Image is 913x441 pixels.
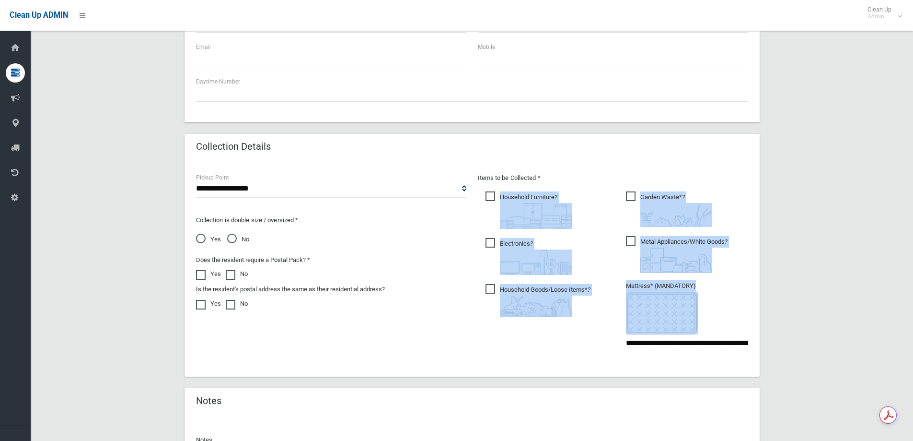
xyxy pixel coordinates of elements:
[863,6,901,20] span: Clean Up
[485,238,572,275] span: Electronics
[196,234,221,245] span: Yes
[185,392,233,410] header: Notes
[626,236,728,273] span: Metal Appliances/White Goods
[226,298,248,310] label: No
[196,268,221,280] label: Yes
[626,191,712,227] span: Garden Waste*
[485,191,572,229] span: Household Furniture
[626,292,698,334] img: e7408bece873d2c1783593a074e5cb2f.png
[185,137,282,156] header: Collection Details
[500,203,572,229] img: aa9efdbe659d29b613fca23ba79d85cb.png
[196,284,385,295] label: Is the resident's postal address the same as their residential address?
[196,215,466,226] p: Collection is double size / oversized *
[867,13,891,20] small: Admin
[500,286,590,317] i: ?
[226,268,248,280] label: No
[478,172,748,184] p: Items to be Collected *
[500,240,572,275] i: ?
[640,248,712,273] img: 36c1b0289cb1767239cdd3de9e694f19.png
[500,296,572,317] img: b13cc3517677393f34c0a387616ef184.png
[640,193,712,227] i: ?
[227,234,249,245] span: No
[196,298,221,310] label: Yes
[640,203,712,227] img: 4fd8a5c772b2c999c83690221e5242e0.png
[500,250,572,275] img: 394712a680b73dbc3d2a6a3a7ffe5a07.png
[640,238,728,273] i: ?
[626,282,748,334] span: Mattress* (MANDATORY)
[485,284,590,317] span: Household Goods/Loose Items*
[500,193,572,229] i: ?
[196,254,310,266] label: Does the resident require a Postal Pack? *
[10,11,68,20] span: Clean Up ADMIN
